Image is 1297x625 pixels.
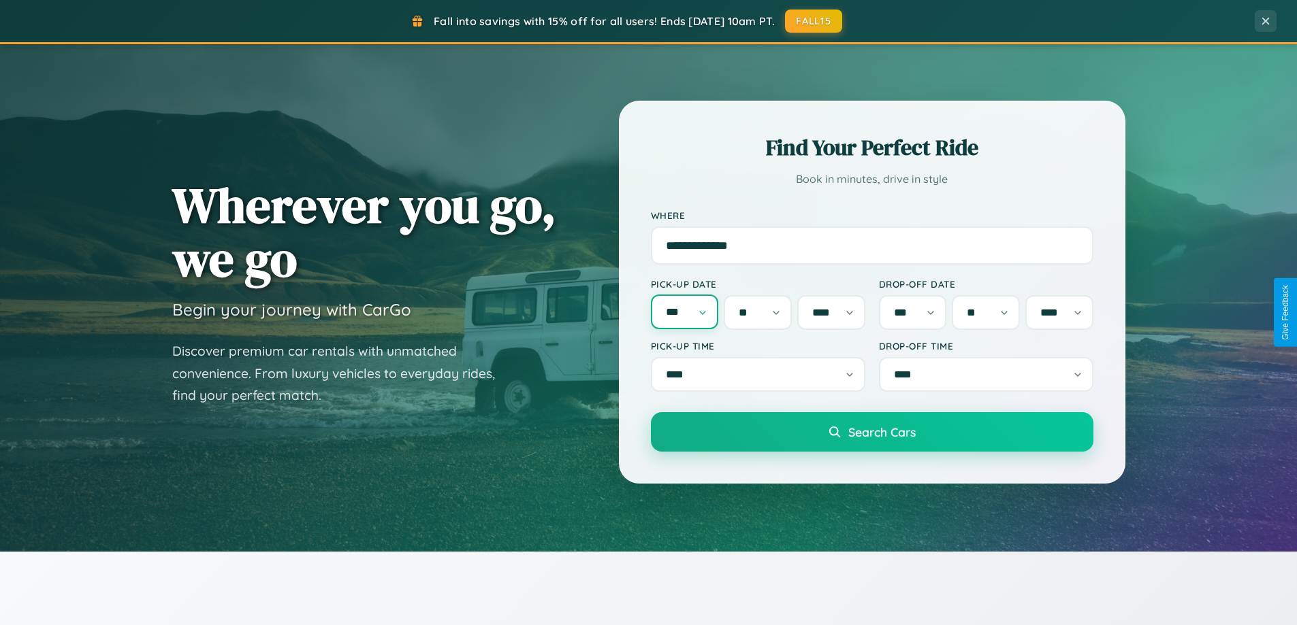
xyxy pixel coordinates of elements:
[172,178,556,286] h1: Wherever you go, we go
[651,169,1093,189] p: Book in minutes, drive in style
[785,10,842,33] button: FALL15
[434,14,775,28] span: Fall into savings with 15% off for all users! Ends [DATE] 10am PT.
[651,340,865,352] label: Pick-up Time
[879,340,1093,352] label: Drop-off Time
[172,340,513,407] p: Discover premium car rentals with unmatched convenience. From luxury vehicles to everyday rides, ...
[879,278,1093,290] label: Drop-off Date
[651,412,1093,452] button: Search Cars
[651,133,1093,163] h2: Find Your Perfect Ride
[848,424,916,439] span: Search Cars
[1281,285,1290,340] div: Give Feedback
[172,299,411,320] h3: Begin your journey with CarGo
[651,209,1093,221] label: Where
[651,278,865,290] label: Pick-up Date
